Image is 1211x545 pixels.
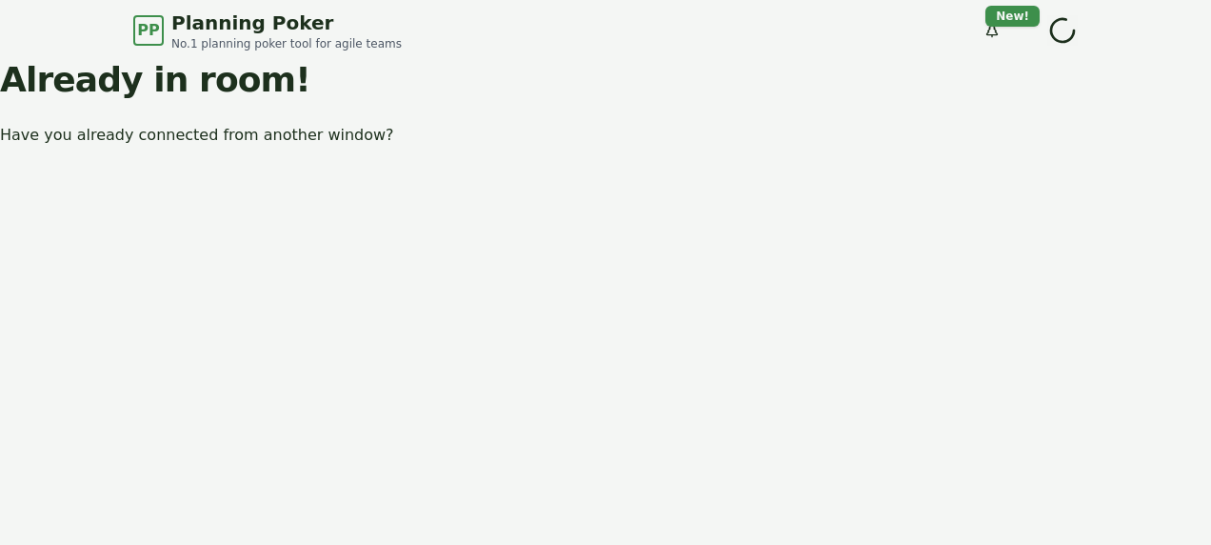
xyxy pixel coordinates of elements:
[171,36,402,51] span: No.1 planning poker tool for agile teams
[137,19,159,42] span: PP
[985,6,1040,27] div: New!
[171,10,402,36] span: Planning Poker
[133,10,402,51] a: PPPlanning PokerNo.1 planning poker tool for agile teams
[975,13,1009,48] button: New!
